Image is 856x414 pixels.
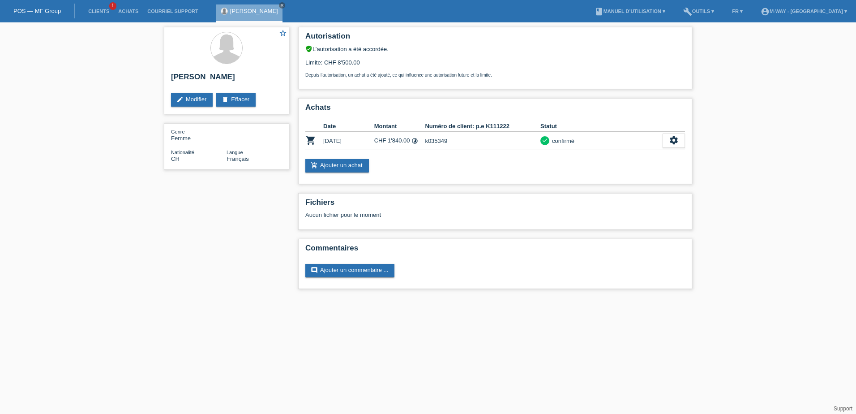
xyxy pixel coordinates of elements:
[305,52,685,78] div: Limite: CHF 8'500.00
[171,93,213,107] a: editModifier
[305,45,312,52] i: verified_user
[305,198,685,211] h2: Fichiers
[305,159,369,172] a: add_shopping_cartAjouter un achat
[305,211,579,218] div: Aucun fichier pour le moment
[590,9,670,14] a: bookManuel d’utilisation ▾
[305,45,685,52] div: L’autorisation a été accordée.
[323,132,374,150] td: [DATE]
[679,9,719,14] a: buildOutils ▾
[311,162,318,169] i: add_shopping_cart
[305,264,394,277] a: commentAjouter un commentaire ...
[756,9,852,14] a: account_circlem-way - [GEOGRAPHIC_DATA] ▾
[171,150,194,155] span: Nationalité
[305,103,685,116] h2: Achats
[305,32,685,45] h2: Autorisation
[176,96,184,103] i: edit
[109,2,116,10] span: 1
[171,73,282,86] h2: [PERSON_NAME]
[305,73,685,78] p: Depuis l’autorisation, un achat a été ajouté, ce qui influence une autorisation future et la limite.
[323,121,374,132] th: Date
[595,7,603,16] i: book
[227,155,249,162] span: Français
[114,9,143,14] a: Achats
[683,7,692,16] i: build
[374,132,425,150] td: CHF 1'840.00
[143,9,202,14] a: Courriel Support
[305,135,316,146] i: POSP00028547
[542,137,548,143] i: check
[834,405,852,412] a: Support
[171,128,227,142] div: Femme
[425,132,540,150] td: k035349
[728,9,747,14] a: FR ▾
[549,136,574,146] div: confirmé
[411,138,418,144] i: Taux fixes (24 versements)
[761,7,770,16] i: account_circle
[540,121,663,132] th: Statut
[374,121,425,132] th: Montant
[171,129,185,134] span: Genre
[279,29,287,37] i: star_border
[425,121,540,132] th: Numéro de client: p.e K111222
[311,267,318,274] i: comment
[216,93,256,107] a: deleteEffacer
[171,155,180,162] span: Suisse
[280,3,284,8] i: close
[222,96,229,103] i: delete
[13,8,61,14] a: POS — MF Group
[279,2,285,9] a: close
[305,244,685,257] h2: Commentaires
[279,29,287,39] a: star_border
[669,135,679,145] i: settings
[84,9,114,14] a: Clients
[227,150,243,155] span: Langue
[230,8,278,14] a: [PERSON_NAME]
